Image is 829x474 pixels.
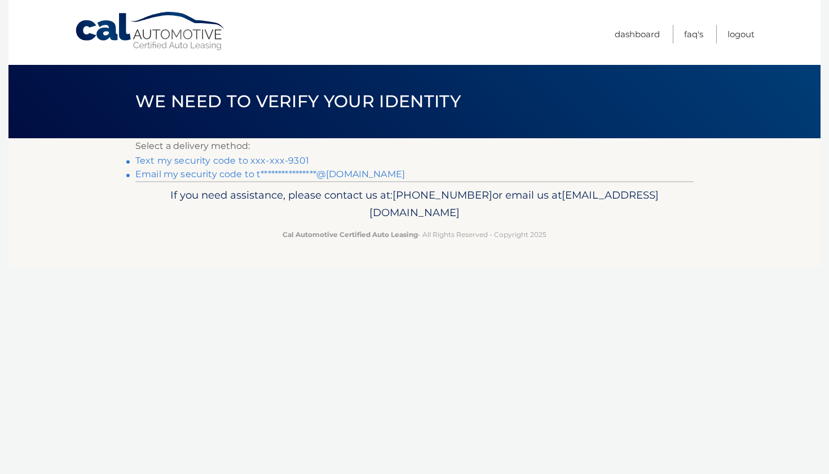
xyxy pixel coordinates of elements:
[143,186,686,222] p: If you need assistance, please contact us at: or email us at
[684,25,703,43] a: FAQ's
[143,229,686,240] p: - All Rights Reserved - Copyright 2025
[74,11,227,51] a: Cal Automotive
[135,155,309,166] a: Text my security code to xxx-xxx-9301
[615,25,660,43] a: Dashboard
[727,25,755,43] a: Logout
[135,91,461,112] span: We need to verify your identity
[135,138,694,154] p: Select a delivery method:
[283,230,418,239] strong: Cal Automotive Certified Auto Leasing
[393,188,492,201] span: [PHONE_NUMBER]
